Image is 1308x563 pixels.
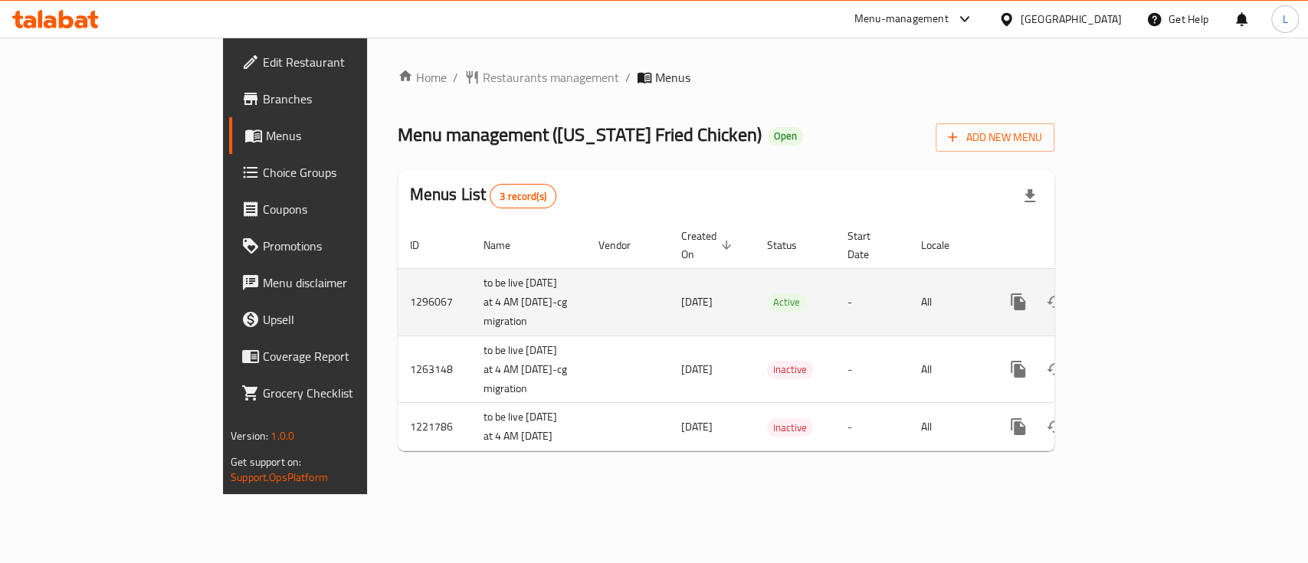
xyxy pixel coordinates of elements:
span: [DATE] [681,292,713,312]
span: Restaurants management [483,68,619,87]
td: All [909,336,988,403]
td: - [835,268,909,336]
span: [DATE] [681,417,713,437]
span: Coupons [263,200,429,218]
span: Inactive [767,419,813,437]
span: Inactive [767,361,813,378]
a: Edit Restaurant [229,44,441,80]
button: more [1000,408,1037,445]
div: Menu-management [854,10,949,28]
div: Open [768,127,803,146]
td: All [909,403,988,451]
a: Menu disclaimer [229,264,441,301]
span: Branches [263,90,429,108]
button: Add New Menu [936,123,1054,152]
div: [GEOGRAPHIC_DATA] [1021,11,1122,28]
td: - [835,336,909,403]
span: ID [410,236,439,254]
td: to be live [DATE] at 4 AM [DATE]-cg migration [471,336,586,403]
span: Name [484,236,530,254]
a: Support.OpsPlatform [231,467,328,487]
span: Active [767,293,806,311]
span: L [1282,11,1287,28]
span: Status [767,236,817,254]
h2: Menus List [410,183,556,208]
a: Grocery Checklist [229,375,441,411]
table: enhanced table [398,222,1159,452]
td: All [909,268,988,336]
span: 3 record(s) [490,189,556,204]
span: Vendor [598,236,651,254]
span: Edit Restaurant [263,53,429,71]
span: Choice Groups [263,163,429,182]
span: 1.0.0 [270,426,294,446]
td: to be live [DATE] at 4 AM [DATE]-cg migration [471,268,586,336]
span: Add New Menu [948,128,1042,147]
a: Choice Groups [229,154,441,191]
button: more [1000,283,1037,320]
div: Total records count [490,184,556,208]
a: Branches [229,80,441,117]
th: Actions [988,222,1159,269]
span: Menus [266,126,429,145]
div: Export file [1011,178,1048,214]
span: Menus [655,68,690,87]
span: Open [768,129,803,142]
span: Start Date [847,227,890,263]
a: Coupons [229,191,441,227]
li: / [625,68,631,87]
div: Active [767,293,806,312]
span: [DATE] [681,359,713,379]
span: Menu disclaimer [263,273,429,292]
a: Upsell [229,301,441,338]
span: Menu management ( [US_STATE] Fried Chicken ) [398,117,762,152]
span: Created On [681,227,736,263]
div: Inactive [767,418,813,437]
a: Coverage Report [229,338,441,375]
button: Change Status [1037,408,1074,445]
td: - [835,403,909,451]
a: Promotions [229,227,441,264]
a: Menus [229,117,441,154]
button: Change Status [1037,351,1074,388]
td: to be live [DATE] at 4 AM [DATE] [471,403,586,451]
span: Coverage Report [263,347,429,365]
button: more [1000,351,1037,388]
span: Grocery Checklist [263,384,429,402]
a: Restaurants management [464,68,619,87]
span: Upsell [263,310,429,329]
nav: breadcrumb [398,68,1054,87]
span: Promotions [263,237,429,255]
span: Locale [921,236,969,254]
span: Get support on: [231,452,301,472]
span: Version: [231,426,268,446]
li: / [453,68,458,87]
